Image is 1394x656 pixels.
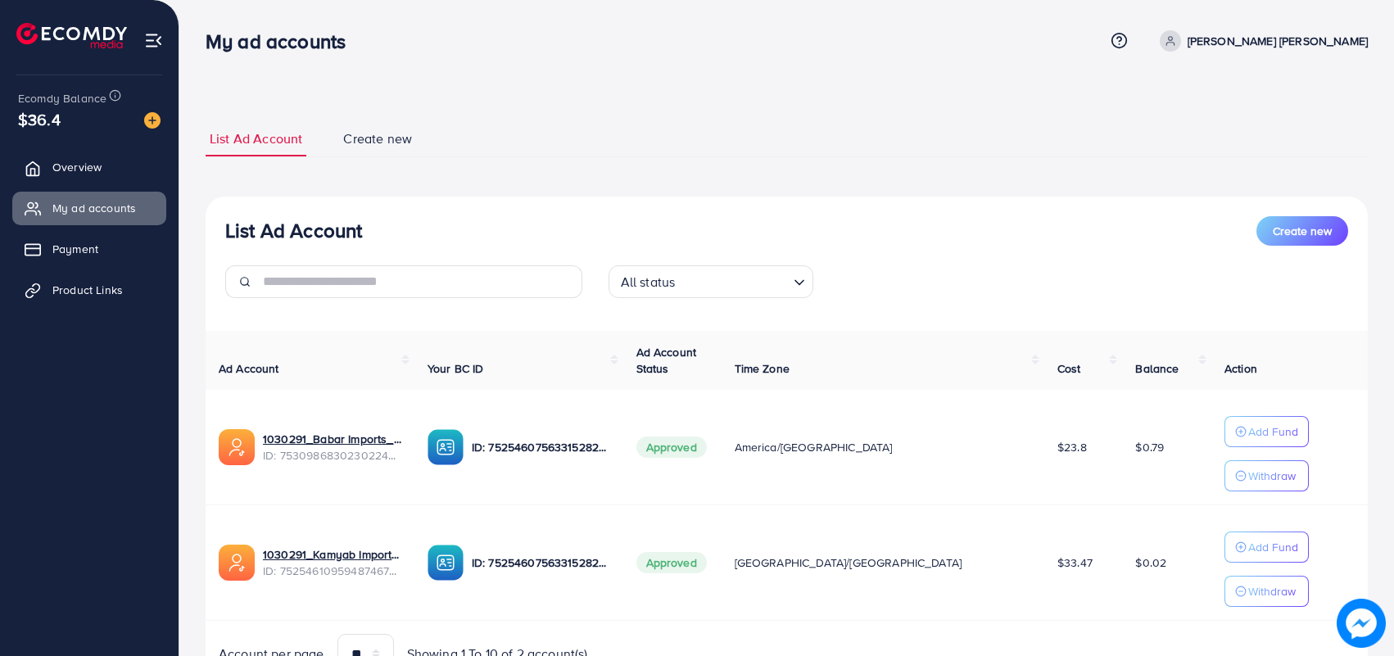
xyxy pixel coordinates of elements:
a: My ad accounts [12,192,166,224]
p: ID: 7525460756331528209 [472,437,610,457]
img: ic-ba-acc.ded83a64.svg [428,429,464,465]
p: Withdraw [1248,581,1296,601]
span: [GEOGRAPHIC_DATA]/[GEOGRAPHIC_DATA] [735,554,962,571]
span: $0.79 [1135,439,1164,455]
span: Create new [1273,223,1332,239]
img: ic-ads-acc.e4c84228.svg [219,545,255,581]
img: image [144,112,161,129]
div: <span class='underline'>1030291_Kamyab Imports_1752157964630</span></br>7525461095948746753 [263,546,401,580]
button: Add Fund [1224,416,1309,447]
span: $33.47 [1057,554,1093,571]
span: Ad Account [219,360,279,377]
div: Search for option [609,265,813,298]
span: Action [1224,360,1257,377]
img: ic-ads-acc.e4c84228.svg [219,429,255,465]
p: Add Fund [1248,537,1298,557]
p: Add Fund [1248,422,1298,441]
a: Payment [12,233,166,265]
button: Create new [1256,216,1348,246]
span: Approved [636,552,707,573]
button: Withdraw [1224,460,1309,491]
h3: List Ad Account [225,219,362,242]
input: Search for option [680,267,786,294]
a: Product Links [12,274,166,306]
span: List Ad Account [210,129,302,148]
span: Create new [343,129,412,148]
a: [PERSON_NAME] [PERSON_NAME] [1153,30,1368,52]
span: All status [618,270,679,294]
img: menu [144,31,163,50]
button: Withdraw [1224,576,1309,607]
span: Your BC ID [428,360,484,377]
div: <span class='underline'>1030291_Babar Imports_1753444527335</span></br>7530986830230224912 [263,431,401,464]
span: Approved [636,437,707,458]
a: 1030291_Kamyab Imports_1752157964630 [263,546,401,563]
p: Withdraw [1248,466,1296,486]
img: logo [16,23,127,48]
span: $36.4 [18,107,61,131]
span: Overview [52,159,102,175]
span: $23.8 [1057,439,1087,455]
h3: My ad accounts [206,29,359,53]
img: image [1337,599,1386,648]
span: $0.02 [1135,554,1166,571]
span: My ad accounts [52,200,136,216]
span: ID: 7530986830230224912 [263,447,401,464]
span: ID: 7525461095948746753 [263,563,401,579]
span: Product Links [52,282,123,298]
a: Overview [12,151,166,183]
a: 1030291_Babar Imports_1753444527335 [263,431,401,447]
span: Ad Account Status [636,344,697,377]
button: Add Fund [1224,532,1309,563]
span: Time Zone [735,360,790,377]
span: Payment [52,241,98,257]
span: Balance [1135,360,1179,377]
span: Cost [1057,360,1081,377]
img: ic-ba-acc.ded83a64.svg [428,545,464,581]
span: Ecomdy Balance [18,90,106,106]
span: America/[GEOGRAPHIC_DATA] [735,439,893,455]
p: ID: 7525460756331528209 [472,553,610,572]
p: [PERSON_NAME] [PERSON_NAME] [1188,31,1368,51]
